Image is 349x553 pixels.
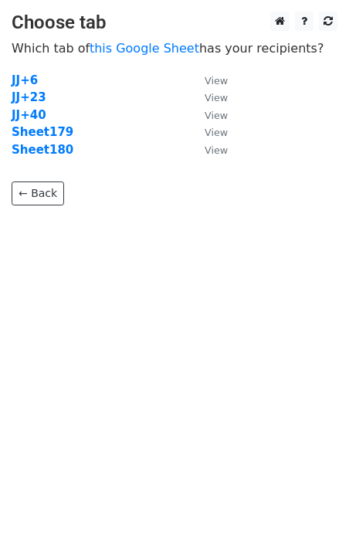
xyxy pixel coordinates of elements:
a: View [189,143,228,157]
p: Which tab of has your recipients? [12,40,337,56]
a: Sheet180 [12,143,73,157]
a: this Google Sheet [90,41,199,56]
h3: Choose tab [12,12,337,34]
a: View [189,125,228,139]
a: JJ+23 [12,90,46,104]
a: View [189,108,228,122]
a: JJ+6 [12,73,38,87]
a: View [189,73,228,87]
a: ← Back [12,182,64,205]
small: View [205,144,228,156]
a: Sheet179 [12,125,73,139]
small: View [205,127,228,138]
a: JJ+40 [12,108,46,122]
small: View [205,75,228,87]
small: View [205,110,228,121]
small: View [205,92,228,103]
a: View [189,90,228,104]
